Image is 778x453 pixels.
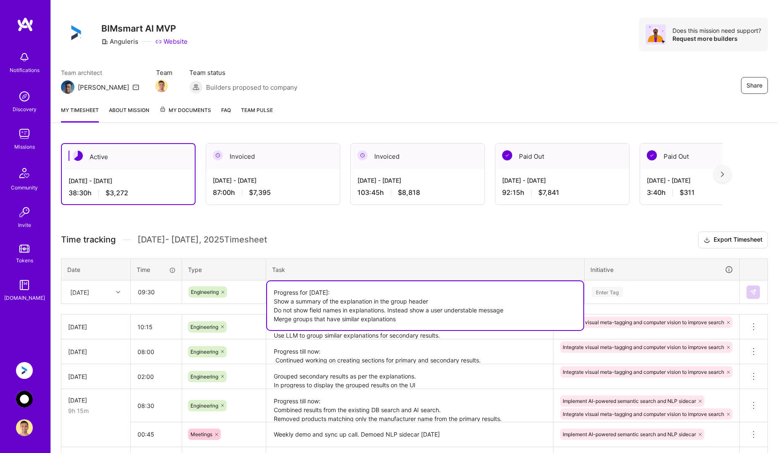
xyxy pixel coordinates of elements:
[647,150,657,160] img: Paid Out
[16,88,33,105] img: discovery
[704,236,710,245] i: icon Download
[18,221,31,229] div: Invite
[116,290,120,294] i: icon Chevron
[101,38,108,45] i: icon CompanyGray
[640,144,774,169] div: Paid Out
[502,150,512,160] img: Paid Out
[538,188,559,197] span: $7,841
[132,84,139,91] i: icon Mail
[16,125,33,142] img: teamwork
[61,258,131,280] th: Date
[502,188,622,197] div: 92:15 h
[647,188,767,197] div: 3:40 h
[14,391,35,408] a: AnyTeam: Team for AI-Powered Sales Platform
[17,17,34,32] img: logo
[155,37,188,46] a: Website
[266,258,585,280] th: Task
[61,234,116,245] span: Time tracking
[213,176,333,185] div: [DATE] - [DATE]
[14,142,35,151] div: Missions
[61,68,139,77] span: Team architect
[109,106,149,123] a: About Mission
[357,188,478,197] div: 103:45 h
[398,188,420,197] span: $8,818
[159,106,211,123] a: My Documents
[10,66,40,75] div: Notifications
[101,37,138,46] div: Anguleris
[267,423,552,446] textarea: Weekly demo and sync up call. Demoed NLP sidecar [DATE]
[19,245,29,253] img: tokens
[16,256,33,265] div: Tokens
[182,258,266,280] th: Type
[191,431,212,437] span: Meetings
[351,144,484,169] div: Invoiced
[267,340,552,363] textarea: Progress till now: Continued working on creating sections for primary and secondary results. Yet ...
[68,322,124,331] div: [DATE]
[698,232,768,248] button: Export Timesheet
[189,68,297,77] span: Team status
[131,341,182,363] input: HH:MM
[189,80,203,94] img: Builders proposed to company
[563,369,724,375] span: Integrate visual meta-tagging and computer vision to improve search
[241,107,273,113] span: Team Pulse
[14,419,35,436] a: User Avatar
[563,344,724,350] span: Integrate visual meta-tagging and computer vision to improve search
[13,105,37,114] div: Discovery
[4,293,45,302] div: [DOMAIN_NAME]
[159,106,211,115] span: My Documents
[16,204,33,221] img: Invite
[680,188,695,197] span: $311
[101,23,188,34] h3: BIMsmart AI MVP
[750,289,757,296] img: Submit
[61,106,99,123] a: My timesheet
[357,176,478,185] div: [DATE] - [DATE]
[563,431,696,437] span: Implement AI-powered semantic search and NLP sidecar
[61,18,91,48] img: Company Logo
[69,176,188,185] div: [DATE] - [DATE]
[357,150,368,160] img: Invoiced
[62,144,195,170] div: Active
[495,144,629,169] div: Paid Out
[61,80,74,94] img: Team Architect
[746,81,762,90] span: Share
[213,188,333,197] div: 87:00 h
[131,365,182,388] input: HH:MM
[646,24,666,45] img: Avatar
[563,319,724,325] span: Integrate visual meta-tagging and computer vision to improve search
[721,171,724,177] img: right
[78,83,129,92] div: [PERSON_NAME]
[16,49,33,66] img: bell
[69,189,188,197] div: 38:30 h
[741,77,768,94] button: Share
[249,188,271,197] span: $7,395
[672,35,761,43] div: Request more builders
[563,411,724,417] span: Integrate visual meta-tagging and computer vision to improve search
[647,176,767,185] div: [DATE] - [DATE]
[137,265,176,274] div: Time
[156,68,172,77] span: Team
[267,365,552,388] textarea: Grouped secondary results as per the explanations. In progress to display the grouped results on ...
[138,234,267,245] span: [DATE] - [DATE] , 2025 Timesheet
[191,402,218,409] span: Engineering
[502,176,622,185] div: [DATE] - [DATE]
[590,265,733,274] div: Initiative
[206,83,297,92] span: Builders proposed to company
[191,289,219,295] span: Engineering
[267,281,583,330] textarea: Progress for [DATE]: Show a summary of the explanation in the group header Do not show field name...
[68,396,124,405] div: [DATE]
[16,391,33,408] img: AnyTeam: Team for AI-Powered Sales Platform
[131,316,182,338] input: HH:MM
[131,281,181,303] input: HH:MM
[672,27,761,35] div: Does this mission need support?
[191,324,218,330] span: Engineering
[213,150,223,160] img: Invoiced
[241,106,273,123] a: Team Pulse
[191,373,218,380] span: Engineering
[155,80,168,92] img: Team Member Avatar
[592,285,623,298] div: Enter Tag
[191,349,218,355] span: Engineering
[221,106,231,123] a: FAQ
[68,347,124,356] div: [DATE]
[14,362,35,379] a: Anguleris: BIMsmart AI MVP
[11,183,38,192] div: Community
